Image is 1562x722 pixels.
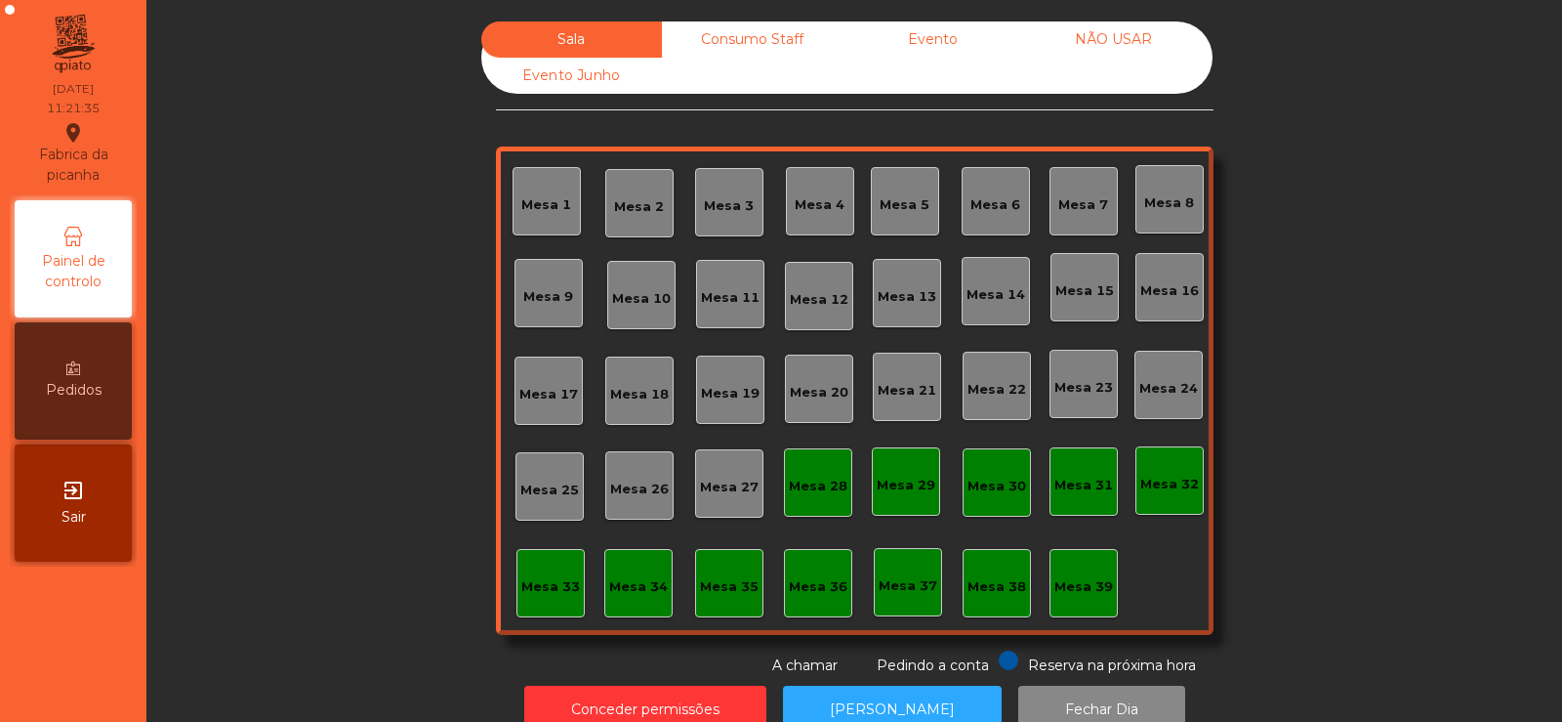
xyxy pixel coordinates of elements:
[612,289,671,309] div: Mesa 10
[843,21,1023,58] div: Evento
[609,577,668,597] div: Mesa 34
[1058,195,1108,215] div: Mesa 7
[701,288,760,308] div: Mesa 11
[1144,193,1194,213] div: Mesa 8
[772,657,838,674] span: A chamar
[701,384,760,403] div: Mesa 19
[790,290,848,310] div: Mesa 12
[520,481,579,500] div: Mesa 25
[62,479,85,502] i: exit_to_app
[610,480,669,499] div: Mesa 26
[1139,379,1198,399] div: Mesa 24
[46,380,102,401] span: Pedidos
[789,577,847,597] div: Mesa 36
[16,121,131,186] div: Fabrica da picanha
[523,287,573,307] div: Mesa 9
[519,385,578,404] div: Mesa 17
[880,195,929,215] div: Mesa 5
[62,121,85,145] i: location_on
[1023,21,1204,58] div: NÃO USAR
[790,383,848,403] div: Mesa 20
[967,477,1026,496] div: Mesa 30
[879,576,937,596] div: Mesa 37
[610,385,669,404] div: Mesa 18
[1140,475,1199,494] div: Mesa 32
[789,477,847,496] div: Mesa 28
[967,577,1026,597] div: Mesa 38
[481,58,662,94] div: Evento Junho
[967,380,1026,400] div: Mesa 22
[1054,577,1113,597] div: Mesa 39
[700,478,759,497] div: Mesa 27
[521,195,571,215] div: Mesa 1
[49,10,97,78] img: qpiato
[614,197,664,217] div: Mesa 2
[700,577,759,597] div: Mesa 35
[662,21,843,58] div: Consumo Staff
[970,195,1020,215] div: Mesa 6
[795,195,844,215] div: Mesa 4
[1055,281,1114,301] div: Mesa 15
[521,577,580,597] div: Mesa 33
[1028,657,1196,674] span: Reserva na próxima hora
[1140,281,1199,301] div: Mesa 16
[1054,476,1113,495] div: Mesa 31
[20,251,127,292] span: Painel de controlo
[878,287,936,307] div: Mesa 13
[62,507,86,528] span: Sair
[1054,378,1113,398] div: Mesa 23
[704,196,754,216] div: Mesa 3
[966,285,1025,305] div: Mesa 14
[877,476,935,495] div: Mesa 29
[481,21,662,58] div: Sala
[47,100,100,117] div: 11:21:35
[878,381,936,401] div: Mesa 21
[53,80,94,98] div: [DATE]
[877,657,989,674] span: Pedindo a conta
